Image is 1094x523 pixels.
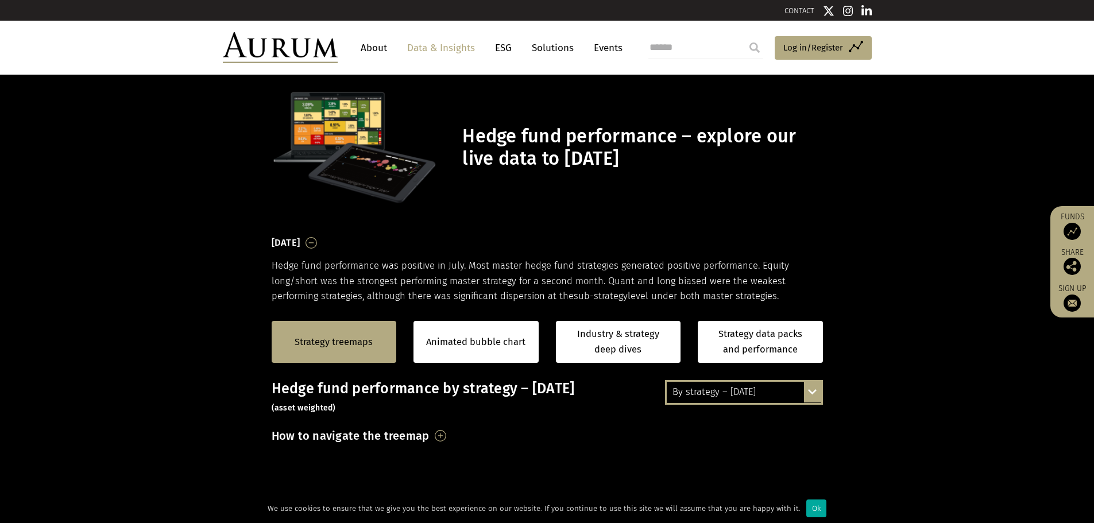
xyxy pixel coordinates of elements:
a: Events [588,37,623,59]
h3: Hedge fund performance by strategy – [DATE] [272,380,823,414]
h1: Hedge fund performance – explore our live data to [DATE] [462,125,819,170]
h3: How to navigate the treemap [272,426,430,445]
input: Submit [743,36,766,59]
p: Hedge fund performance was positive in July. Most master hedge fund strategies generated positive... [272,258,823,304]
a: Strategy data packs and performance [698,321,823,363]
a: Log in/Register [775,36,872,60]
a: Solutions [526,37,579,59]
a: CONTACT [784,6,814,15]
span: Log in/Register [783,41,843,55]
a: Funds [1056,212,1088,240]
div: By strategy – [DATE] [667,382,821,402]
img: Linkedin icon [861,5,872,17]
small: (asset weighted) [272,403,336,413]
a: Animated bubble chart [426,335,525,350]
div: Ok [806,499,826,517]
a: ESG [489,37,517,59]
h3: [DATE] [272,234,300,251]
div: Share [1056,249,1088,275]
a: Data & Insights [401,37,481,59]
a: Strategy treemaps [295,335,373,350]
span: sub-strategy [574,290,628,301]
img: Share this post [1064,258,1081,275]
img: Sign up to our newsletter [1064,295,1081,312]
img: Aurum [223,32,338,63]
a: Industry & strategy deep dives [556,321,681,363]
a: About [355,37,393,59]
a: Sign up [1056,284,1088,312]
img: Instagram icon [843,5,853,17]
img: Twitter icon [823,5,834,17]
img: Access Funds [1064,223,1081,240]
